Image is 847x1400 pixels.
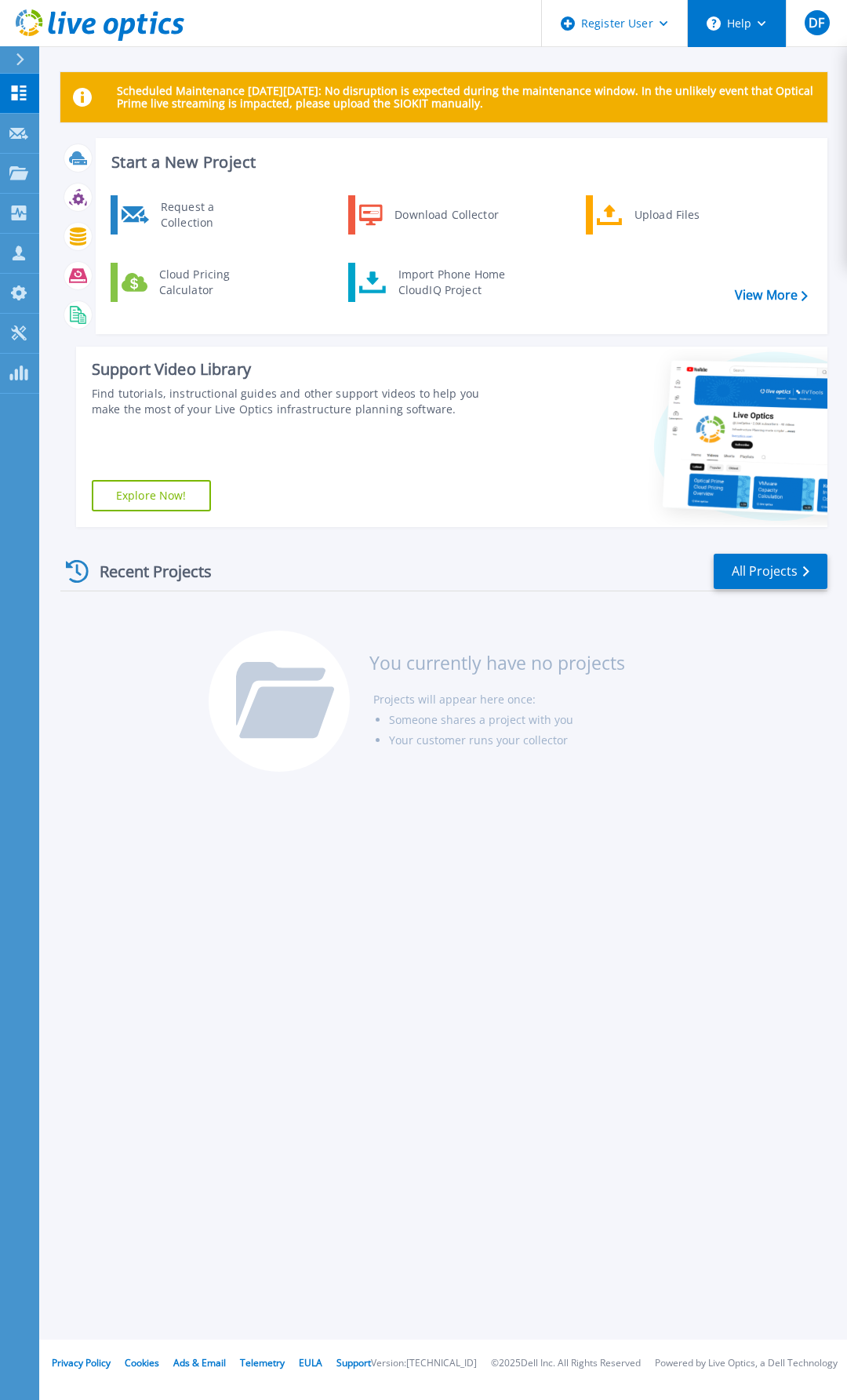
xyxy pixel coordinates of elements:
[627,199,743,231] div: Upload Files
[92,359,480,380] div: Support Video Library
[809,16,824,29] span: DF
[369,654,625,671] h3: You currently have no projects
[373,689,625,710] li: Projects will appear here once:
[735,288,808,303] a: View More
[125,1356,159,1369] a: Cookies
[371,1358,477,1369] li: Version: [TECHNICAL_ID]
[117,85,815,110] p: Scheduled Maintenance [DATE][DATE]: No disruption is expected during the maintenance window. In t...
[92,480,211,511] a: Explore Now!
[173,1356,226,1369] a: Ads & Email
[153,199,267,231] div: Request a Collection
[389,730,625,751] li: Your customer runs your collector
[391,267,513,298] div: Import Phone Home CloudIQ Project
[111,263,271,302] a: Cloud Pricing Calculator
[655,1358,838,1369] li: Powered by Live Optics, a Dell Technology
[299,1356,322,1369] a: EULA
[60,552,233,591] div: Recent Projects
[387,199,505,231] div: Download Collector
[151,267,267,298] div: Cloud Pricing Calculator
[491,1358,641,1369] li: © 2025 Dell Inc. All Rights Reserved
[92,386,480,417] div: Find tutorials, instructional guides and other support videos to help you make the most of your L...
[586,195,747,235] a: Upload Files
[240,1356,285,1369] a: Telemetry
[714,554,827,589] a: All Projects
[111,154,807,171] h3: Start a New Project
[52,1356,111,1369] a: Privacy Policy
[348,195,509,235] a: Download Collector
[111,195,271,235] a: Request a Collection
[389,710,625,730] li: Someone shares a project with you
[336,1356,371,1369] a: Support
